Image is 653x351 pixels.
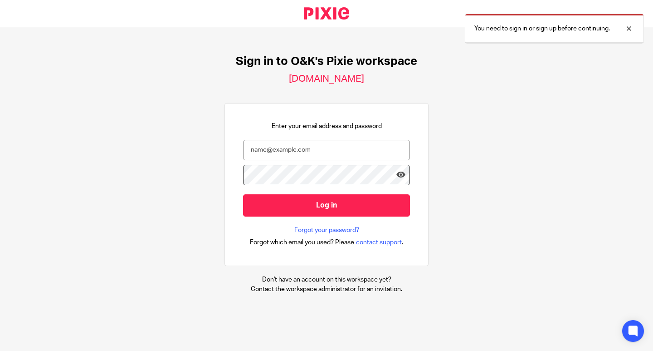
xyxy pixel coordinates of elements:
[356,238,402,247] span: contact support
[243,140,410,160] input: name@example.com
[250,237,404,247] div: .
[294,226,359,235] a: Forgot your password?
[236,54,417,69] h1: Sign in to O&K's Pixie workspace
[250,238,354,247] span: Forgot which email you used? Please
[272,122,382,131] p: Enter your email address and password
[474,24,610,33] p: You need to sign in or sign up before continuing.
[251,275,402,284] p: Don't have an account on this workspace yet?
[243,194,410,217] input: Log in
[289,73,364,85] h2: [DOMAIN_NAME]
[251,285,402,294] p: Contact the workspace administrator for an invitation.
